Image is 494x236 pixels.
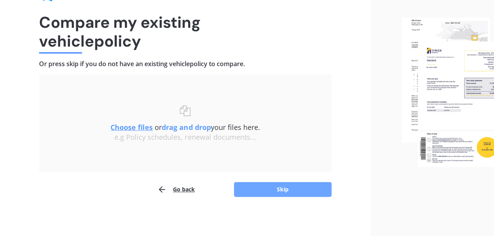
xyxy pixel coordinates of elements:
[234,182,332,197] button: Skip
[39,60,332,68] h4: Or press skip if you do not have an existing vehicle policy to compare.
[55,133,316,142] div: e.g Policy schedules, renewal documents...
[111,123,260,132] span: or your files here.
[402,18,494,167] img: files.webp
[157,182,195,197] button: Go back
[162,123,210,132] b: drag and drop
[111,123,153,132] u: Choose files
[39,13,332,50] h1: Compare my existing vehicle policy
